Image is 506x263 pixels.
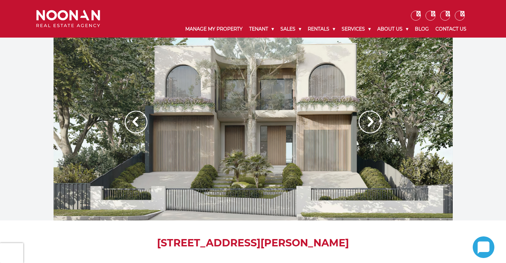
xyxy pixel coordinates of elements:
[246,21,277,38] a: Tenant
[36,10,100,28] img: Noonan Real Estate Agency
[304,21,338,38] a: Rentals
[359,111,381,133] img: Arrow slider
[432,21,470,38] a: Contact Us
[277,21,304,38] a: Sales
[125,111,147,133] img: Arrow slider
[182,21,246,38] a: Manage My Property
[338,21,374,38] a: Services
[412,21,432,38] a: Blog
[374,21,412,38] a: About Us
[54,237,453,249] h1: [STREET_ADDRESS][PERSON_NAME]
